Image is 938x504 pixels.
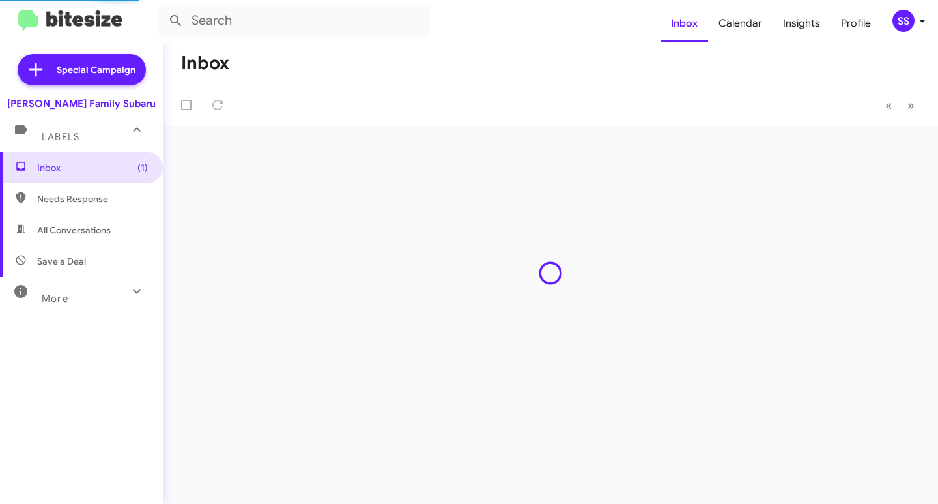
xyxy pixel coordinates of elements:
span: Save a Deal [37,255,86,268]
input: Search [158,5,431,37]
button: SS [881,10,924,32]
div: [PERSON_NAME] Family Subaru [7,97,156,110]
div: SS [892,10,915,32]
span: All Conversations [37,224,111,237]
span: » [907,97,915,113]
span: « [885,97,892,113]
a: Calendar [708,5,773,42]
span: More [42,293,68,304]
span: Special Campaign [57,63,135,76]
h1: Inbox [181,53,229,74]
a: Profile [831,5,881,42]
nav: Page navigation example [878,92,922,119]
a: Insights [773,5,831,42]
span: Inbox [37,161,148,174]
span: Labels [42,131,79,143]
span: Needs Response [37,192,148,205]
button: Next [900,92,922,119]
span: (1) [137,161,148,174]
a: Special Campaign [18,54,146,85]
button: Previous [877,92,900,119]
a: Inbox [661,5,708,42]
